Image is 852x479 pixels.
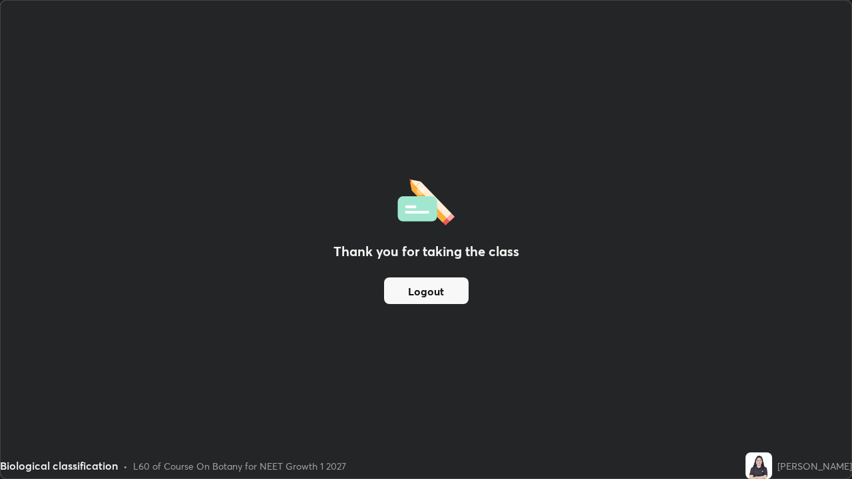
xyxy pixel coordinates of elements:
img: offlineFeedback.1438e8b3.svg [397,175,455,226]
img: 91080bc3087a45ab988158e58c9db337.jpg [745,452,772,479]
div: [PERSON_NAME] [777,459,852,473]
div: • [123,459,128,473]
div: L60 of Course On Botany for NEET Growth 1 2027 [133,459,346,473]
h2: Thank you for taking the class [333,241,519,261]
button: Logout [384,277,469,304]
